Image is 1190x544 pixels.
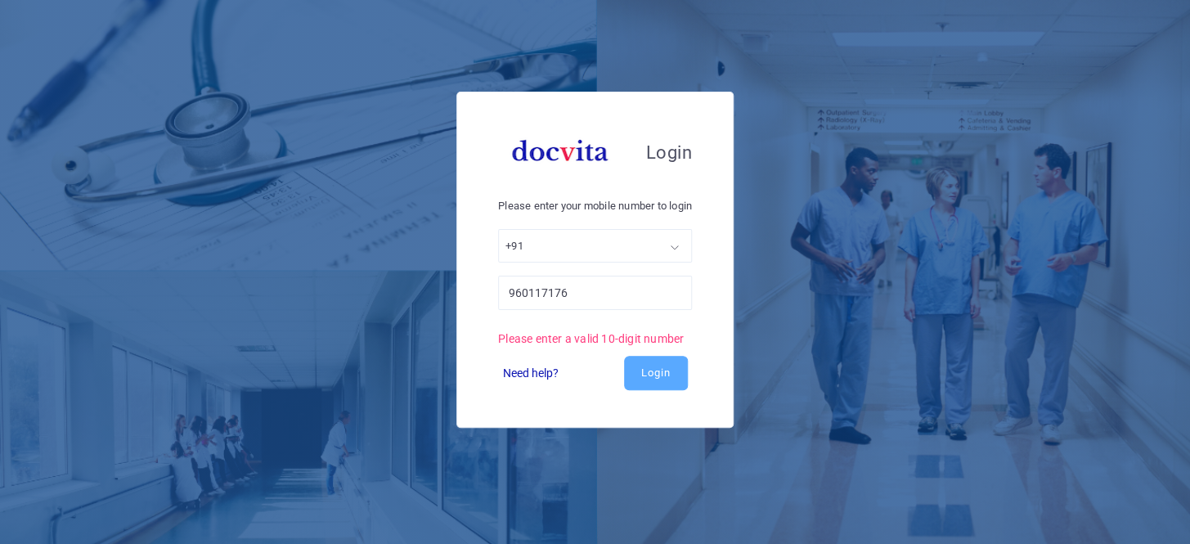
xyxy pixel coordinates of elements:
[498,196,692,217] p: Please enter your mobile number to login
[505,236,523,255] div: +91
[498,276,692,310] input: Mobile Number
[624,356,688,390] button: Login
[645,135,692,166] h2: Login
[498,364,564,383] button: Need help?
[498,330,692,348] div: Please enter a valid 10-digit number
